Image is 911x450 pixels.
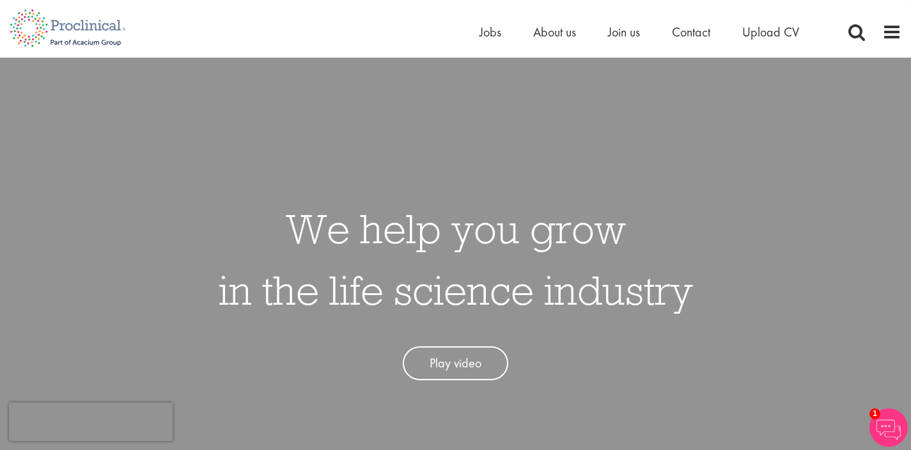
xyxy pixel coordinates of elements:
a: Join us [608,24,640,40]
h1: We help you grow in the life science industry [219,198,693,321]
a: About us [533,24,576,40]
span: 1 [869,408,880,419]
a: Jobs [479,24,501,40]
a: Upload CV [742,24,799,40]
a: Contact [672,24,710,40]
a: Play video [403,346,508,380]
img: Chatbot [869,408,908,447]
